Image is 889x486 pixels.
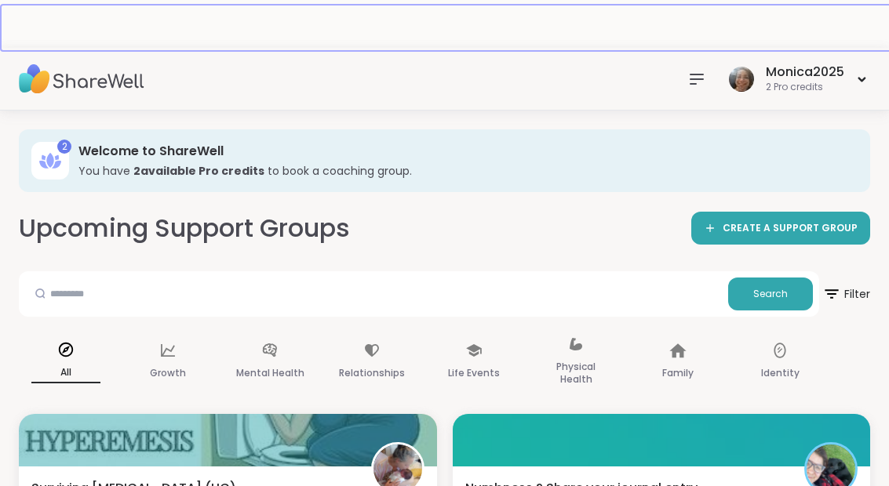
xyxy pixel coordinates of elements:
[691,212,870,245] a: CREATE A SUPPORT GROUP
[78,143,848,160] h3: Welcome to ShareWell
[150,364,186,383] p: Growth
[31,363,100,383] p: All
[822,275,870,313] span: Filter
[723,222,858,235] span: CREATE A SUPPORT GROUP
[19,52,144,107] img: ShareWell Nav Logo
[57,140,71,154] div: 2
[448,364,500,383] p: Life Events
[133,163,264,179] b: 2 available Pro credit s
[19,211,350,246] h2: Upcoming Support Groups
[822,271,870,317] button: Filter
[236,364,304,383] p: Mental Health
[766,63,844,81] div: Monica2025
[78,163,848,179] h3: You have to book a coaching group.
[729,67,754,92] img: Monica2025
[662,364,694,383] p: Family
[761,364,800,383] p: Identity
[766,81,844,94] div: 2 Pro credits
[728,277,813,310] button: Search
[541,357,610,389] p: Physical Health
[339,364,405,383] p: Relationships
[753,287,788,301] span: Search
